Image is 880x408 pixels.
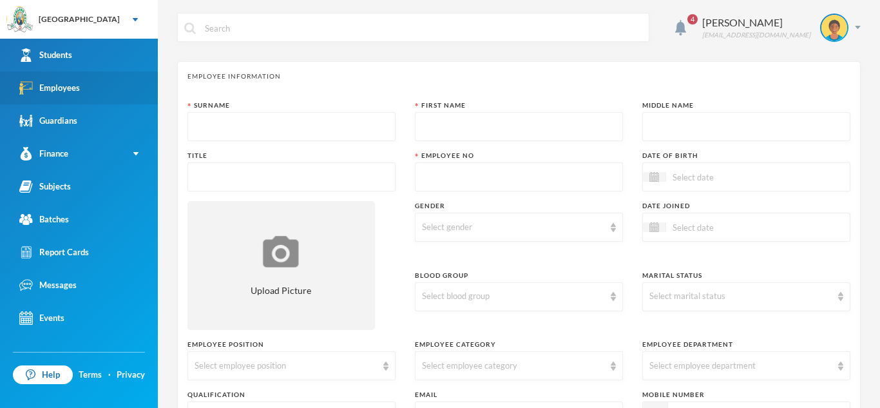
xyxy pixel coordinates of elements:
span: Upload Picture [251,284,311,297]
div: Messages [19,278,77,292]
div: · [108,369,111,382]
div: Batches [19,213,69,226]
img: logo [7,7,33,33]
div: [GEOGRAPHIC_DATA] [39,14,120,25]
div: Date of Birth [642,151,850,160]
img: STUDENT [821,15,847,41]
div: Surname [187,101,396,110]
div: Select blood group [422,290,604,303]
div: Subjects [19,180,71,193]
div: Blood Group [415,271,623,280]
div: Finance [19,147,68,160]
div: Marital Status [642,271,850,280]
div: First Name [415,101,623,110]
div: Middle Name [642,101,850,110]
a: Privacy [117,369,145,382]
div: Employee Department [642,340,850,349]
div: Employee Position [187,340,396,349]
input: Search [204,14,642,43]
div: Events [19,311,64,325]
div: Students [19,48,72,62]
div: Gender [415,201,623,211]
div: Title [187,151,396,160]
input: Select date [666,220,774,235]
div: Select employee department [649,360,832,373]
div: Select gender [422,221,604,234]
a: Help [13,365,73,385]
div: Guardians [19,114,77,128]
div: [EMAIL_ADDRESS][DOMAIN_NAME] [702,30,810,40]
img: upload [260,234,302,269]
img: search [184,23,196,34]
div: [PERSON_NAME] [702,15,810,30]
div: Employee Category [415,340,623,349]
div: Select employee category [422,360,604,373]
div: Date Joined [642,201,850,211]
div: Employee No [415,151,623,160]
input: Select date [666,170,774,184]
div: Qualification [187,390,396,400]
div: Employees [19,81,80,95]
span: 4 [687,14,698,24]
div: Mobile Number [642,390,850,400]
div: Select marital status [649,290,832,303]
div: Report Cards [19,246,89,259]
div: Select employee position [195,360,377,373]
div: Email [415,390,623,400]
a: Terms [79,369,102,382]
div: Employee Information [187,72,850,81]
